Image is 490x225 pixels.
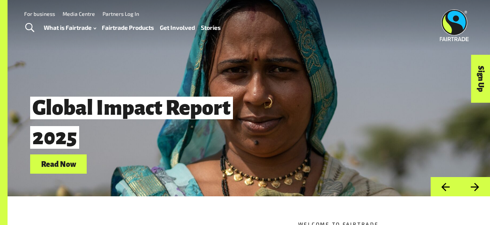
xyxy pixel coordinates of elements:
a: Stories [201,22,220,33]
a: Read Now [30,154,87,174]
button: Previous [430,177,460,196]
a: Toggle Search [20,18,39,37]
button: Next [460,177,490,196]
a: Media Centre [63,11,95,17]
a: For business [24,11,55,17]
img: Fairtrade Australia New Zealand logo [440,9,469,41]
a: Get Involved [160,22,195,33]
a: Fairtrade Products [102,22,154,33]
a: Partners Log In [103,11,139,17]
a: What is Fairtrade [44,22,96,33]
span: Global Impact Report 2025 [30,97,233,149]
